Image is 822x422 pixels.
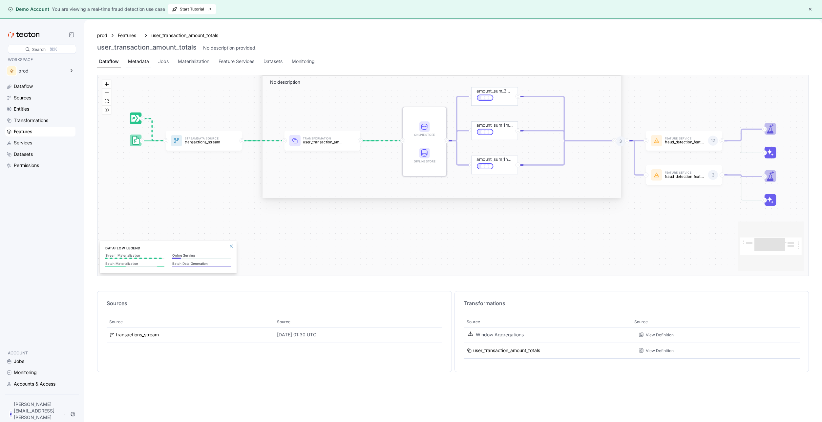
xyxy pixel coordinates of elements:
[471,165,518,184] div: amount_sum_1h_continuous
[52,6,165,13] div: You are viewing a real-time fraud detection use case
[128,58,149,65] div: Metadata
[303,137,344,140] p: Transformation
[158,58,169,65] div: Jobs
[105,245,231,251] h6: Dataflow Legend
[5,149,75,159] a: Datasets
[634,346,680,355] div: View Definition
[102,80,111,89] button: zoom in
[14,369,37,376] div: Monitoring
[14,83,33,90] div: Dataflow
[473,347,540,354] div: user_transaction_amount_totals
[270,79,613,86] p: No description
[14,139,32,146] div: Services
[227,242,235,250] button: Close Legend Panel
[665,174,706,179] p: fraud_detection_feature_service_streaming
[277,331,439,339] div: [DATE] 01:30 UTC
[5,160,75,170] a: Permissions
[646,131,722,151] a: Feature Servicefraud_detection_feature_service:v212
[168,4,216,14] button: Start Tutorial
[140,119,164,141] g: Edge from dataSource:transactions_stream_stream_source to dataSource:transactions_stream
[5,104,75,114] a: Entities
[107,299,442,307] h4: Sources
[646,165,722,185] a: Feature Servicefraud_detection_feature_service_streaming3
[720,129,763,141] g: Edge from featureService:fraud_detection_feature_service:v2 to Trainer_featureService:fraud_detec...
[284,131,360,151] div: Transformationuser_transaction_amount_totals
[277,319,290,325] p: Source
[172,262,231,265] p: Batch Data Generation
[102,89,111,97] button: zoom out
[50,46,57,53] div: ⌘K
[178,58,209,65] div: Materialization
[476,331,628,339] div: Window Aggregations
[14,128,32,135] div: Features
[292,58,315,65] div: Monitoring
[14,105,29,113] div: Entities
[616,137,626,146] div: 3
[109,319,123,325] p: Source
[412,121,437,137] div: Online Store
[467,319,480,325] p: Source
[102,97,111,106] button: fit view
[14,162,39,169] div: Permissions
[8,56,73,63] p: WORKSPACE
[665,140,706,144] p: fraud_detection_feature_service:v2
[303,140,344,144] p: user_transaction_amount_totals
[634,319,648,325] p: Source
[14,380,55,388] div: Accounts & Access
[185,137,225,140] p: Stream Data Source
[166,131,242,151] a: StreamData Sourcetransactions_stream
[5,93,75,103] a: Sources
[116,331,159,339] div: transactions_stream
[708,136,718,146] div: 12
[203,45,257,51] div: No description provided.
[263,58,283,65] div: Datasets
[476,88,513,95] div: amount_sum_30d_continuous
[14,117,48,124] div: Transformations
[172,253,231,257] p: Online Serving
[185,140,225,144] p: transactions_stream
[99,58,119,65] div: Dataflow
[665,137,706,140] p: Feature Service
[5,379,75,389] a: Accounts & Access
[102,80,111,114] div: React Flow controls
[5,81,75,91] a: Dataflow
[8,350,73,356] p: ACCOUNT
[97,43,197,51] h3: user_transaction_amount_totals
[720,175,763,177] g: Edge from featureService:fraud_detection_feature_service_streaming to Trainer_featureService:frau...
[14,358,24,365] div: Jobs
[634,330,680,340] div: View Definition
[97,32,107,39] div: prod
[109,331,272,339] a: transactions_stream
[219,58,254,65] div: Feature Services
[621,131,633,141] div: 3
[412,133,437,137] div: Online Store
[646,348,674,354] div: View Definition
[18,69,65,73] div: prod
[8,45,76,54] div: Search⌘K
[412,159,437,164] div: Offline Store
[467,347,629,354] a: user_transaction_amount_totals
[263,85,621,229] div: No description
[151,32,218,39] a: user_transaction_amount_totals
[5,356,75,366] a: Jobs
[118,32,141,39] a: Features
[5,127,75,137] a: Features
[172,4,212,14] span: Start Tutorial
[8,6,49,12] div: Demo Account
[14,94,31,101] div: Sources
[464,299,800,307] h4: Transformations
[5,138,75,148] a: Services
[708,170,718,180] div: 3
[5,368,75,377] a: Monitoring
[5,116,75,125] a: Transformations
[720,141,763,153] g: Edge from featureService:fraud_detection_feature_service:v2 to Inference_featureService:fraud_det...
[9,410,12,418] div: P
[14,151,33,158] div: Datasets
[32,46,46,53] div: Search
[720,175,763,200] g: Edge from featureService:fraud_detection_feature_service_streaming to Inference_featureService:fr...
